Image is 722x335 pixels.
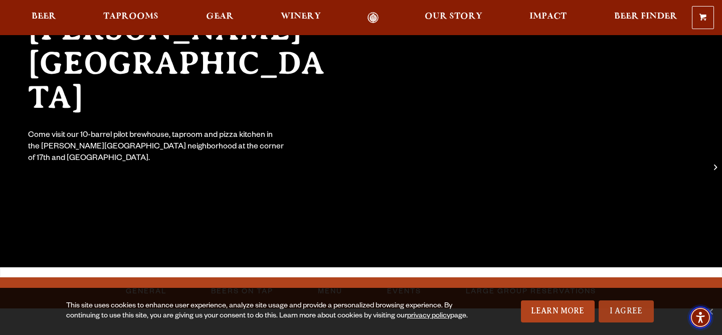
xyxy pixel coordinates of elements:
[354,12,392,24] a: Odell Home
[103,13,158,21] span: Taprooms
[28,130,285,165] div: Come visit our 10-barrel pilot brewhouse, taproom and pizza kitchen in the [PERSON_NAME][GEOGRAPH...
[599,300,654,322] a: I Agree
[383,280,425,303] a: Events
[32,13,56,21] span: Beer
[314,280,346,303] a: Menu
[66,301,469,321] div: This site uses cookies to enhance user experience, analyze site usage and provide a personalized ...
[206,13,234,21] span: Gear
[97,12,165,24] a: Taprooms
[407,312,450,320] a: privacy policy
[418,12,489,24] a: Our Story
[521,300,595,322] a: Learn More
[28,12,341,114] h2: [PERSON_NAME][GEOGRAPHIC_DATA]
[122,280,170,303] a: General
[274,12,327,24] a: Winery
[281,13,321,21] span: Winery
[689,306,711,328] div: Accessibility Menu
[614,13,677,21] span: Beer Finder
[207,280,277,303] a: Beers On Tap
[200,12,240,24] a: Gear
[25,12,63,24] a: Beer
[425,13,482,21] span: Our Story
[529,13,567,21] span: Impact
[462,280,600,303] a: Large Group Reservations
[523,12,573,24] a: Impact
[608,12,684,24] a: Beer Finder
